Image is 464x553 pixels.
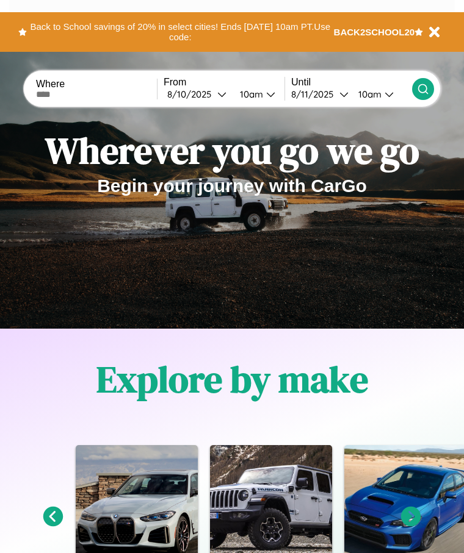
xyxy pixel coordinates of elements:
b: BACK2SCHOOL20 [334,27,415,37]
div: 8 / 11 / 2025 [291,88,339,100]
button: 10am [230,88,285,101]
button: 10am [349,88,412,101]
label: Where [36,79,157,90]
label: Until [291,77,412,88]
div: 10am [234,88,266,100]
div: 8 / 10 / 2025 [167,88,217,100]
h1: Explore by make [96,354,368,404]
div: 10am [352,88,385,100]
button: 8/10/2025 [164,88,230,101]
label: From [164,77,285,88]
button: Back to School savings of 20% in select cities! Ends [DATE] 10am PT.Use code: [27,18,334,46]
